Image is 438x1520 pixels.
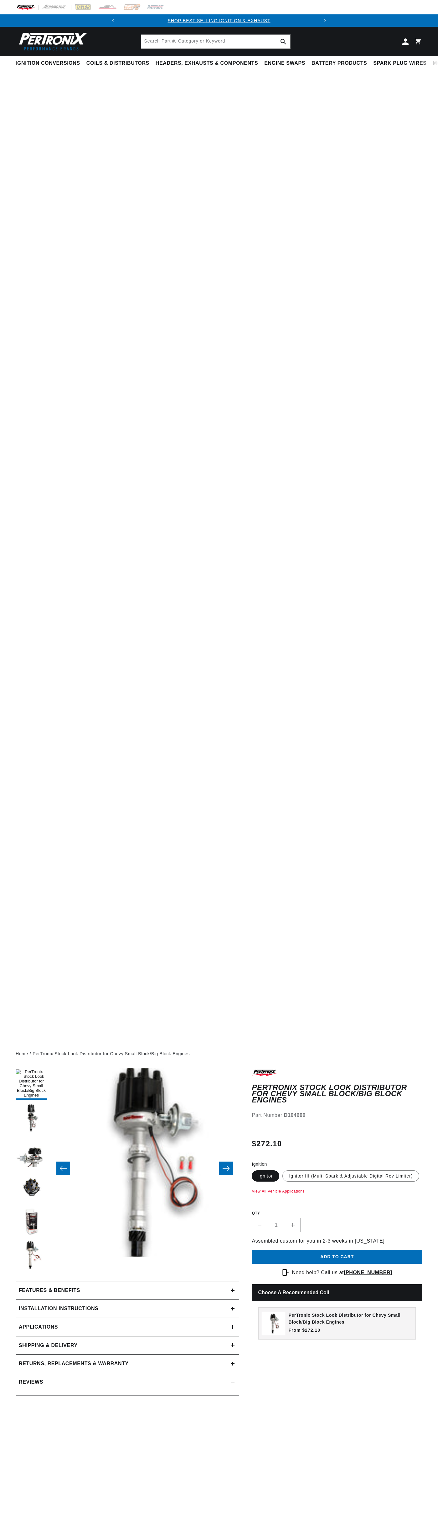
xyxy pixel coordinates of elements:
[16,1355,239,1373] summary: Returns, Replacements & Warranty
[219,1162,233,1175] button: Slide right
[312,60,367,67] span: Battery Products
[252,1111,422,1119] div: Part Number:
[370,56,430,71] summary: Spark Plug Wires
[119,17,318,24] div: 1 of 2
[252,1170,279,1182] label: Ignitor
[19,1305,98,1313] h2: Installation instructions
[156,60,258,67] span: Headers, Exhausts & Components
[107,14,119,27] button: Translation missing: en.sections.announcements.previous_announcement
[16,1050,422,1057] nav: breadcrumbs
[308,56,370,71] summary: Battery Products
[19,1341,78,1350] h2: Shipping & Delivery
[344,1270,392,1275] a: [PHONE_NUMBER]
[292,1269,392,1277] p: Need help? Call us at
[86,60,149,67] span: Coils & Distributors
[33,1050,190,1057] a: PerTronix Stock Look Distributor for Chevy Small Block/Big Block Engines
[16,1281,239,1300] summary: Features & Benefits
[373,60,426,67] span: Spark Plug Wires
[252,1250,422,1264] button: Add to cart
[119,17,318,24] div: Announcement
[16,31,88,52] img: Pertronix
[16,1318,239,1336] a: Applications
[83,56,152,71] summary: Coils & Distributors
[16,1068,47,1100] button: Load image 1 in gallery view
[264,60,305,67] span: Engine Swaps
[252,1138,282,1149] span: $272.10
[284,1112,306,1118] strong: D104600
[19,1360,129,1368] h2: Returns, Replacements & Warranty
[152,56,261,71] summary: Headers, Exhausts & Components
[16,1103,47,1134] button: Load image 2 in gallery view
[16,1172,47,1203] button: Load image 4 in gallery view
[19,1378,43,1386] h2: Reviews
[276,35,290,48] button: Search Part #, Category or Keyword
[261,56,308,71] summary: Engine Swaps
[16,1240,47,1272] button: Load image 6 in gallery view
[252,1284,422,1301] h2: Choose a Recommended Coil
[252,1189,305,1193] a: View All Vehicle Applications
[16,1300,239,1318] summary: Installation instructions
[16,1336,239,1355] summary: Shipping & Delivery
[16,1373,239,1391] summary: Reviews
[282,1170,419,1182] label: Ignitor III (Multi Spark & Adjustable Digital Rev Limiter)
[252,1161,267,1168] legend: Ignition
[16,56,83,71] summary: Ignition Conversions
[16,1068,239,1269] media-gallery: Gallery Viewer
[16,1206,47,1237] button: Load image 5 in gallery view
[319,14,331,27] button: Translation missing: en.sections.announcements.next_announcement
[167,18,270,23] a: SHOP BEST SELLING IGNITION & EXHAUST
[252,1084,422,1103] h1: PerTronix Stock Look Distributor for Chevy Small Block/Big Block Engines
[56,1162,70,1175] button: Slide left
[19,1286,80,1295] h2: Features & Benefits
[16,1050,28,1057] a: Home
[288,1327,320,1334] span: From $272.10
[16,60,80,67] span: Ignition Conversions
[252,1237,422,1245] p: Assembled custom for you in 2-3 weeks in [US_STATE]
[141,35,290,48] input: Search Part #, Category or Keyword
[16,1137,47,1168] button: Load image 3 in gallery view
[252,1211,422,1216] label: QTY
[19,1323,58,1331] span: Applications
